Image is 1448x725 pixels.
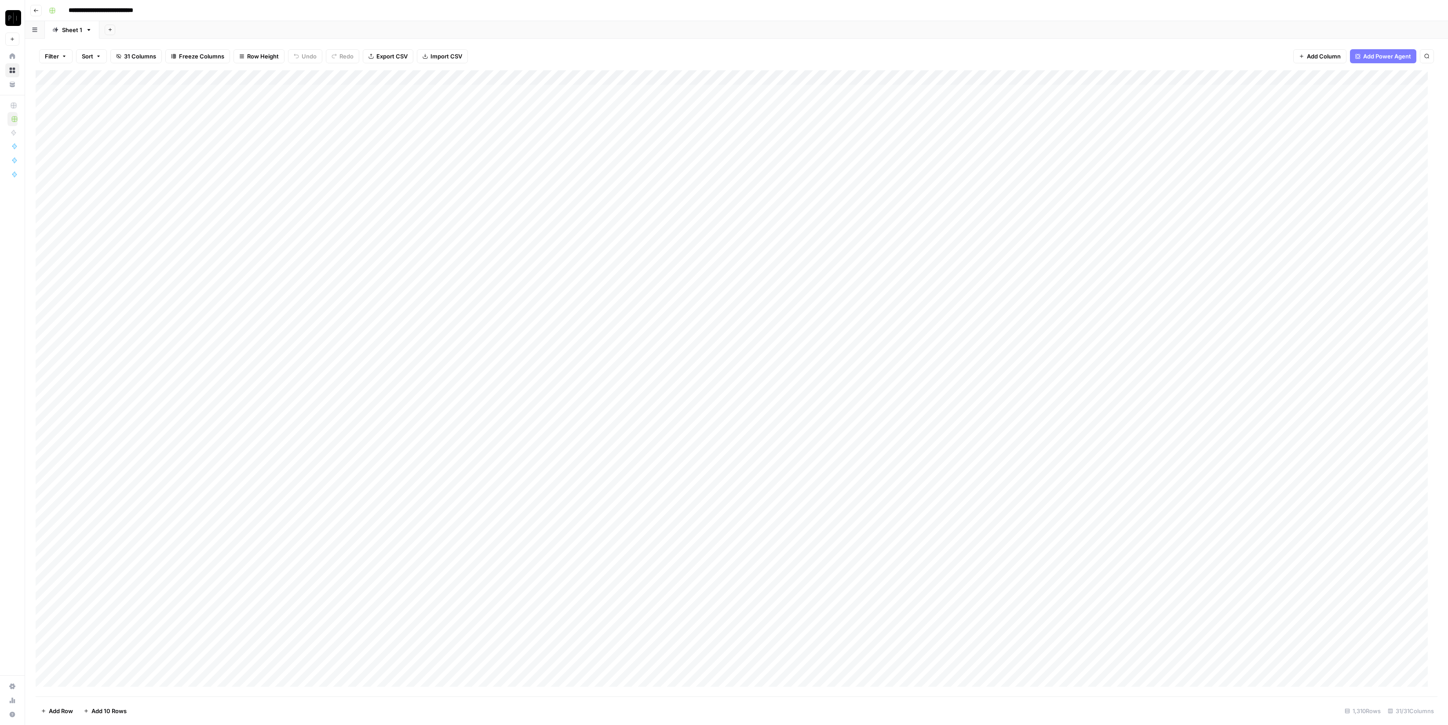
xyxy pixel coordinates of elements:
[110,49,162,63] button: 31 Columns
[165,49,230,63] button: Freeze Columns
[302,52,317,61] span: Undo
[91,707,127,715] span: Add 10 Rows
[339,52,354,61] span: Redo
[430,52,462,61] span: Import CSV
[49,707,73,715] span: Add Row
[376,52,408,61] span: Export CSV
[1350,49,1416,63] button: Add Power Agent
[1293,49,1346,63] button: Add Column
[1363,52,1411,61] span: Add Power Agent
[5,679,19,693] a: Settings
[288,49,322,63] button: Undo
[363,49,413,63] button: Export CSV
[5,707,19,721] button: Help + Support
[247,52,279,61] span: Row Height
[1307,52,1341,61] span: Add Column
[5,693,19,707] a: Usage
[5,63,19,77] a: Browse
[5,10,21,26] img: Paragon (Prod) Logo
[124,52,156,61] span: 31 Columns
[36,704,78,718] button: Add Row
[62,25,82,34] div: Sheet 1
[179,52,224,61] span: Freeze Columns
[5,49,19,63] a: Home
[45,52,59,61] span: Filter
[76,49,107,63] button: Sort
[417,49,468,63] button: Import CSV
[78,704,132,718] button: Add 10 Rows
[39,49,73,63] button: Filter
[233,49,284,63] button: Row Height
[45,21,99,39] a: Sheet 1
[1341,704,1384,718] div: 1,310 Rows
[1384,704,1437,718] div: 31/31 Columns
[326,49,359,63] button: Redo
[82,52,93,61] span: Sort
[5,77,19,91] a: Your Data
[5,7,19,29] button: Workspace: Paragon (Prod)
